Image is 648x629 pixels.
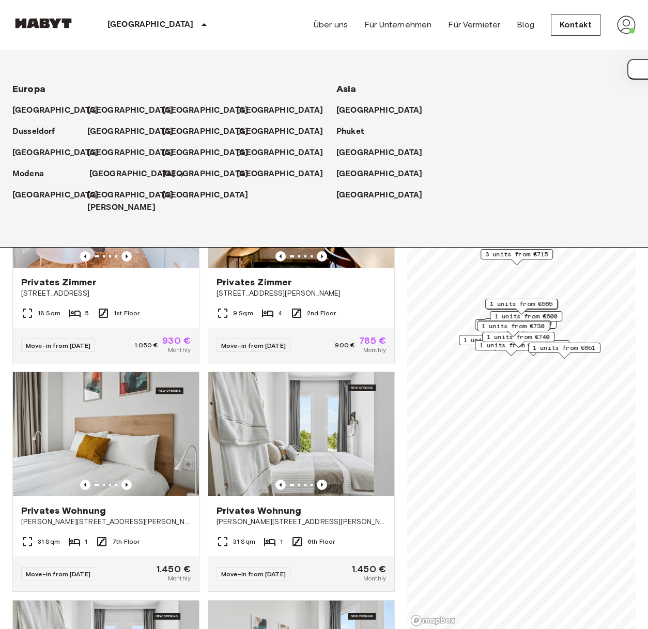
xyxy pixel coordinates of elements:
[80,480,90,490] button: Previous image
[336,104,423,117] p: [GEOGRAPHIC_DATA]
[617,16,636,34] img: avatar
[162,126,259,138] a: [GEOGRAPHIC_DATA]
[217,276,291,288] span: Privates Zimmer
[134,341,158,350] span: 1.050 €
[336,126,364,138] p: Phuket
[477,321,549,337] div: Map marker
[336,189,423,202] p: [GEOGRAPHIC_DATA]
[484,318,557,334] div: Map marker
[314,19,348,31] a: Über uns
[336,83,357,95] span: Asia
[480,341,543,350] span: 1 units from €630
[336,189,433,202] a: [GEOGRAPHIC_DATA]
[459,335,531,351] div: Map marker
[12,147,109,159] a: [GEOGRAPHIC_DATA]
[487,332,550,342] span: 1 units from €740
[217,288,386,299] span: [STREET_ADDRESS][PERSON_NAME]
[336,168,423,180] p: [GEOGRAPHIC_DATA]
[237,126,323,138] p: [GEOGRAPHIC_DATA]
[112,537,140,546] span: 7th Floor
[489,319,552,328] span: 1 units from €700
[363,574,386,583] span: Monthly
[162,168,259,180] a: [GEOGRAPHIC_DATA]
[85,537,87,546] span: 1
[217,504,301,517] span: Privates Wohnung
[87,189,174,214] p: [GEOGRAPHIC_DATA][PERSON_NAME]
[12,126,55,138] p: Dusseldorf
[162,104,259,117] a: [GEOGRAPHIC_DATA]
[168,345,191,355] span: Monthly
[221,342,286,349] span: Move-in from [DATE]
[490,299,553,309] span: 1 units from €565
[114,309,140,318] span: 1st Floor
[38,537,60,546] span: 31 Sqm
[162,336,191,345] span: 930 €
[12,104,99,117] p: [GEOGRAPHIC_DATA]
[208,372,394,496] img: Marketing picture of unit ES-15-102-631-001
[336,168,433,180] a: [GEOGRAPHIC_DATA]
[317,480,327,490] button: Previous image
[317,251,327,262] button: Previous image
[352,564,386,574] span: 1.450 €
[12,189,99,202] p: [GEOGRAPHIC_DATA]
[87,126,184,138] a: [GEOGRAPHIC_DATA]
[478,320,550,336] div: Map marker
[336,126,374,138] a: Phuket
[237,168,333,180] a: [GEOGRAPHIC_DATA]
[237,104,333,117] a: [GEOGRAPHIC_DATA]
[12,168,54,180] a: Modena
[485,250,548,259] span: 3 units from €715
[12,143,199,363] a: Marketing picture of unit ES-15-032-001-05HPrevious imagePrevious imagePrivates Zimmer[STREET_ADD...
[12,189,109,202] a: [GEOGRAPHIC_DATA]
[87,189,184,214] a: [GEOGRAPHIC_DATA][PERSON_NAME]
[87,104,184,117] a: [GEOGRAPHIC_DATA]
[89,168,176,180] p: [GEOGRAPHIC_DATA]
[551,14,600,36] a: Kontakt
[278,309,282,318] span: 4
[162,168,249,180] p: [GEOGRAPHIC_DATA]
[359,336,386,345] span: 785 €
[162,189,249,202] p: [GEOGRAPHIC_DATA]
[12,126,66,138] a: Dusseldorf
[335,341,355,350] span: 900 €
[162,147,259,159] a: [GEOGRAPHIC_DATA]
[307,537,335,546] span: 6th Floor
[12,372,199,592] a: Marketing picture of unit ES-15-102-733-001Previous imagePrevious imagePrivates Wohnung[PERSON_NA...
[275,480,286,490] button: Previous image
[87,104,174,117] p: [GEOGRAPHIC_DATA]
[533,343,596,352] span: 1 units from €651
[26,342,90,349] span: Move-in from [DATE]
[12,168,44,180] p: Modena
[162,147,249,159] p: [GEOGRAPHIC_DATA]
[528,343,600,359] div: Map marker
[482,321,545,331] span: 1 units from €730
[38,309,60,318] span: 18 Sqm
[481,249,553,265] div: Map marker
[483,320,546,330] span: 1 units from €515
[233,309,253,318] span: 9 Sqm
[217,517,386,527] span: [PERSON_NAME][STREET_ADDRESS][PERSON_NAME][PERSON_NAME]
[475,319,547,335] div: Map marker
[208,143,395,363] a: Marketing picture of unit ES-15-018-001-03HPrevious imagePrevious imagePrivates Zimmer[STREET_ADD...
[21,288,191,299] span: [STREET_ADDRESS]
[237,147,333,159] a: [GEOGRAPHIC_DATA]
[107,19,194,31] p: [GEOGRAPHIC_DATA]
[237,147,323,159] p: [GEOGRAPHIC_DATA]
[87,147,184,159] a: [GEOGRAPHIC_DATA]
[121,251,132,262] button: Previous image
[485,299,558,315] div: Map marker
[21,276,96,288] span: Privates Zimmer
[12,147,99,159] p: [GEOGRAPHIC_DATA]
[221,570,286,578] span: Move-in from [DATE]
[364,19,431,31] a: Für Unternehmen
[89,168,186,180] a: [GEOGRAPHIC_DATA]
[21,517,191,527] span: [PERSON_NAME][STREET_ADDRESS][PERSON_NAME][PERSON_NAME]
[121,480,132,490] button: Previous image
[336,147,433,159] a: [GEOGRAPHIC_DATA]
[448,19,500,31] a: Für Vermieter
[157,564,191,574] span: 1.450 €
[410,615,456,626] a: Mapbox logo
[26,570,90,578] span: Move-in from [DATE]
[13,372,199,496] img: Marketing picture of unit ES-15-102-733-001
[336,104,433,117] a: [GEOGRAPHIC_DATA]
